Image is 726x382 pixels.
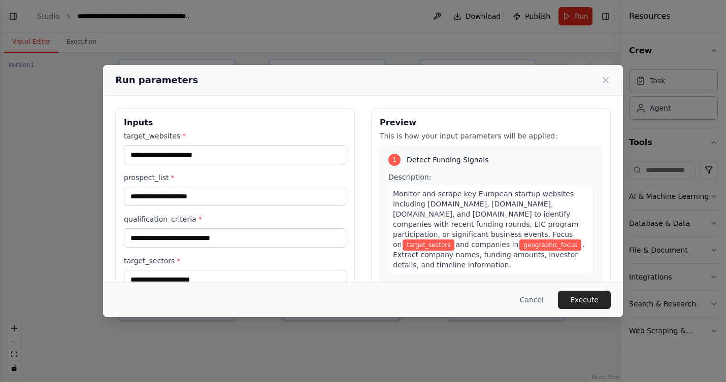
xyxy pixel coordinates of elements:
label: target_websites [124,131,346,141]
p: This is how your input parameters will be applied: [380,131,602,141]
span: Description: [388,173,431,181]
span: Detect Funding Signals [407,155,488,165]
span: . Extract company names, funding amounts, investor details, and timeline information. [393,240,584,269]
h3: Inputs [124,117,346,129]
label: target_sectors [124,256,346,266]
span: Variable: geographic_focus [519,239,581,251]
h3: Preview [380,117,602,129]
h2: Run parameters [115,73,198,87]
label: prospect_list [124,172,346,183]
label: qualification_criteria [124,214,346,224]
span: and companies in [455,240,518,249]
span: Variable: target_sectors [403,239,454,251]
button: Cancel [512,291,552,309]
span: Monitor and scrape key European startup websites including [DOMAIN_NAME], [DOMAIN_NAME], [DOMAIN_... [393,190,578,249]
div: 1 [388,154,401,166]
button: Execute [558,291,611,309]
